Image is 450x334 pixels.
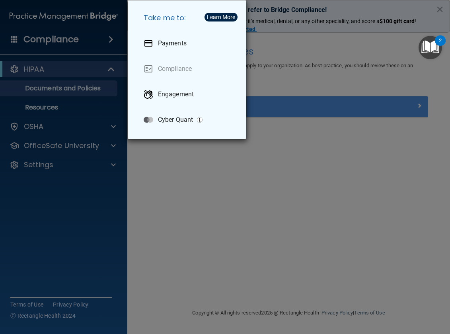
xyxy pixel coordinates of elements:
p: Engagement [158,90,194,98]
a: Cyber Quant [137,109,240,131]
p: Cyber Quant [158,116,193,124]
div: Learn More [207,14,235,20]
button: Learn More [205,13,238,21]
a: Compliance [137,58,240,80]
h5: Take me to: [137,7,240,29]
a: Payments [137,32,240,55]
a: Engagement [137,83,240,105]
button: Open Resource Center, 2 new notifications [419,36,442,59]
div: 2 [439,41,442,51]
p: Payments [158,39,187,47]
